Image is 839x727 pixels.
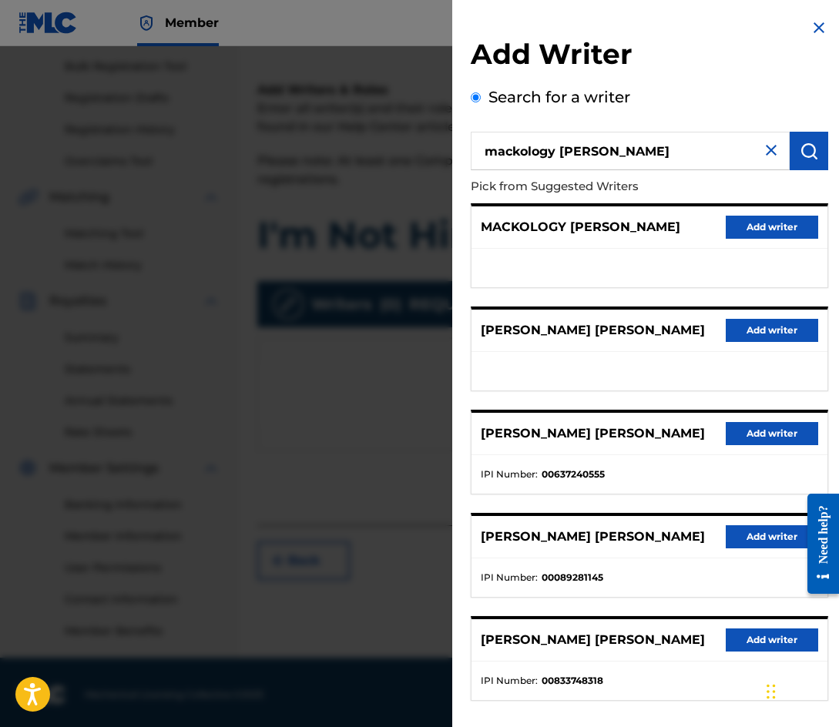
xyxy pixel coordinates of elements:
input: Search writer's name or IPI Number [471,132,790,170]
div: Drag [767,668,776,715]
span: IPI Number : [481,467,538,481]
label: Search for a writer [488,88,630,106]
h2: Add Writer [471,37,828,76]
span: IPI Number : [481,571,538,585]
p: Pick from Suggested Writers [471,170,740,203]
button: Add writer [726,422,818,445]
button: Add writer [726,525,818,548]
button: Add writer [726,319,818,342]
iframe: Chat Widget [762,653,839,727]
strong: 00089281145 [542,571,603,585]
span: Member [165,14,219,32]
img: Search Works [800,142,818,160]
p: [PERSON_NAME] [PERSON_NAME] [481,528,705,546]
strong: 00637240555 [542,467,605,481]
p: [PERSON_NAME] [PERSON_NAME] [481,321,705,340]
p: [PERSON_NAME] [PERSON_NAME] [481,631,705,649]
iframe: Resource Center [796,482,839,606]
button: Add writer [726,628,818,652]
img: close [762,141,780,159]
p: MACKOLOGY [PERSON_NAME] [481,218,680,236]
strong: 00833748318 [542,674,603,688]
p: [PERSON_NAME] [PERSON_NAME] [481,424,705,443]
img: Top Rightsholder [137,14,156,32]
img: MLC Logo [18,12,78,34]
button: Add writer [726,216,818,239]
span: IPI Number : [481,674,538,688]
